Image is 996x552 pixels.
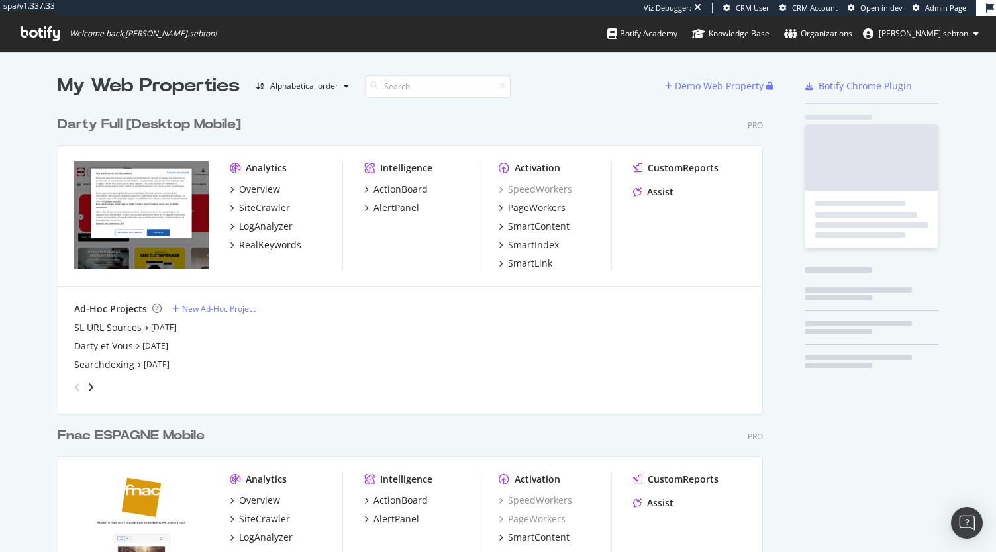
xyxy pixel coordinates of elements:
a: Overview [230,494,280,507]
a: LogAnalyzer [230,531,293,544]
div: Demo Web Property [675,79,764,93]
div: Darty Full [Desktop Mobile] [58,115,241,134]
a: ActionBoard [364,183,428,196]
div: Ad-Hoc Projects [74,302,147,316]
div: Knowledge Base [692,27,770,40]
a: Darty et Vous [74,340,133,353]
div: Pro [748,431,763,442]
div: angle-left [69,377,86,398]
a: Assist [633,496,673,510]
div: SmartContent [508,531,570,544]
div: SmartIndex [508,238,559,252]
span: Welcome back, [PERSON_NAME].sebton ! [70,28,217,39]
a: Botify Chrome Plugin [805,79,912,93]
div: Assist [647,496,673,510]
a: Searchdexing [74,358,134,371]
span: Open in dev [860,3,903,13]
div: Activation [515,473,560,486]
button: Alphabetical order [250,75,354,97]
div: Open Intercom Messenger [951,507,983,539]
input: Search [365,75,511,98]
a: PageWorkers [499,512,566,526]
a: [DATE] [144,359,170,370]
a: Botify Academy [607,16,677,52]
span: Admin Page [925,3,966,13]
a: CRM Account [779,3,838,13]
a: Organizations [784,16,852,52]
a: SiteCrawler [230,512,290,526]
a: New Ad-Hoc Project [172,303,256,314]
div: SiteCrawler [239,512,290,526]
a: Demo Web Property [665,80,766,91]
div: SmartContent [508,220,570,233]
a: AlertPanel [364,512,419,526]
div: Assist [647,185,673,199]
button: Demo Web Property [665,75,766,97]
div: Alphabetical order [270,82,338,90]
div: angle-right [86,381,95,394]
div: ActionBoard [373,183,428,196]
a: Knowledge Base [692,16,770,52]
a: SmartIndex [499,238,559,252]
a: SmartContent [499,531,570,544]
div: Fnac ESPAGNE Mobile [58,426,205,445]
div: Organizations [784,27,852,40]
a: LogAnalyzer [230,220,293,233]
a: CRM User [723,3,770,13]
a: PageWorkers [499,201,566,214]
a: Overview [230,183,280,196]
div: CustomReports [648,473,719,486]
a: [DATE] [151,322,177,333]
div: Analytics [246,473,287,486]
div: My Web Properties [58,73,240,99]
a: SmartContent [499,220,570,233]
a: [DATE] [142,340,168,351]
div: Activation [515,161,560,175]
div: ActionBoard [373,494,428,507]
button: [PERSON_NAME].sebton [852,23,989,44]
a: SpeedWorkers [499,183,572,196]
a: Open in dev [848,3,903,13]
a: ActionBoard [364,494,428,507]
div: PageWorkers [508,201,566,214]
div: AlertPanel [373,201,419,214]
a: SL URL Sources [74,321,142,334]
div: Viz Debugger: [644,3,691,13]
a: Darty Full [Desktop Mobile] [58,115,246,134]
span: CRM User [736,3,770,13]
div: CustomReports [648,161,719,175]
div: RealKeywords [239,238,301,252]
a: SmartLink [499,257,552,270]
a: Admin Page [913,3,966,13]
a: SpeedWorkers [499,494,572,507]
a: Fnac ESPAGNE Mobile [58,426,210,445]
div: AlertPanel [373,512,419,526]
div: SmartLink [508,257,552,270]
div: LogAnalyzer [239,220,293,233]
div: New Ad-Hoc Project [182,303,256,314]
a: CustomReports [633,161,719,175]
div: Botify Chrome Plugin [819,79,912,93]
a: AlertPanel [364,201,419,214]
a: SiteCrawler [230,201,290,214]
div: Intelligence [380,161,432,175]
a: Assist [633,185,673,199]
div: Overview [239,494,280,507]
img: www.darty.com/ [74,161,209,269]
div: Botify Academy [607,27,677,40]
a: RealKeywords [230,238,301,252]
div: Pro [748,120,763,131]
span: CRM Account [792,3,838,13]
span: anne.sebton [879,28,968,39]
div: SiteCrawler [239,201,290,214]
div: Intelligence [380,473,432,486]
div: LogAnalyzer [239,531,293,544]
div: Overview [239,183,280,196]
a: CustomReports [633,473,719,486]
